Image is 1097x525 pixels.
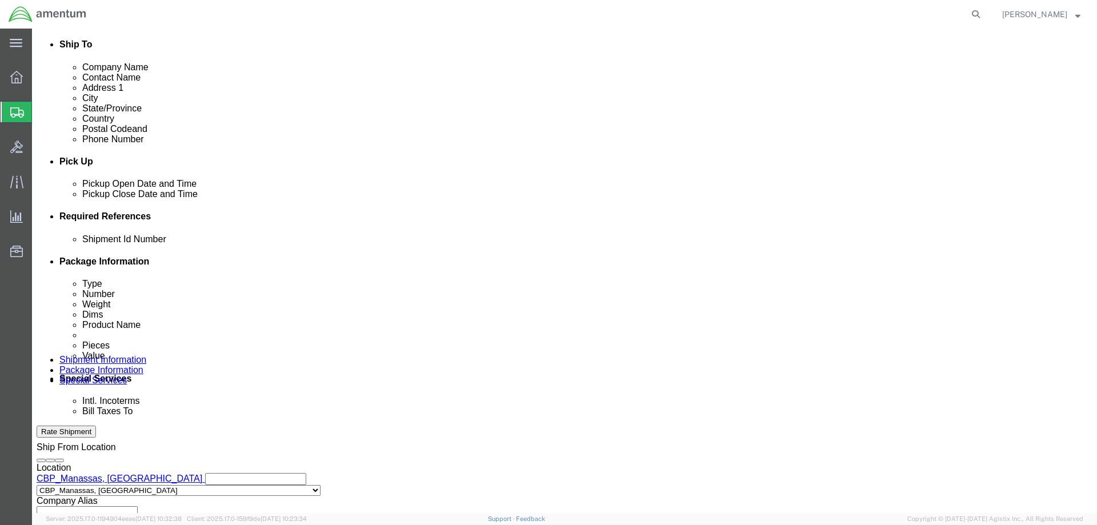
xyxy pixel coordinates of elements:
iframe: FS Legacy Container [32,29,1097,513]
span: JONATHAN FLORY [1002,8,1067,21]
span: Copyright © [DATE]-[DATE] Agistix Inc., All Rights Reserved [907,514,1083,524]
img: logo [8,6,87,23]
button: [PERSON_NAME] [1002,7,1081,21]
span: [DATE] 10:32:38 [135,515,182,522]
a: Support [488,515,517,522]
span: [DATE] 10:23:34 [261,515,307,522]
span: Client: 2025.17.0-159f9de [187,515,307,522]
span: Server: 2025.17.0-1194904eeae [46,515,182,522]
a: Feedback [516,515,545,522]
